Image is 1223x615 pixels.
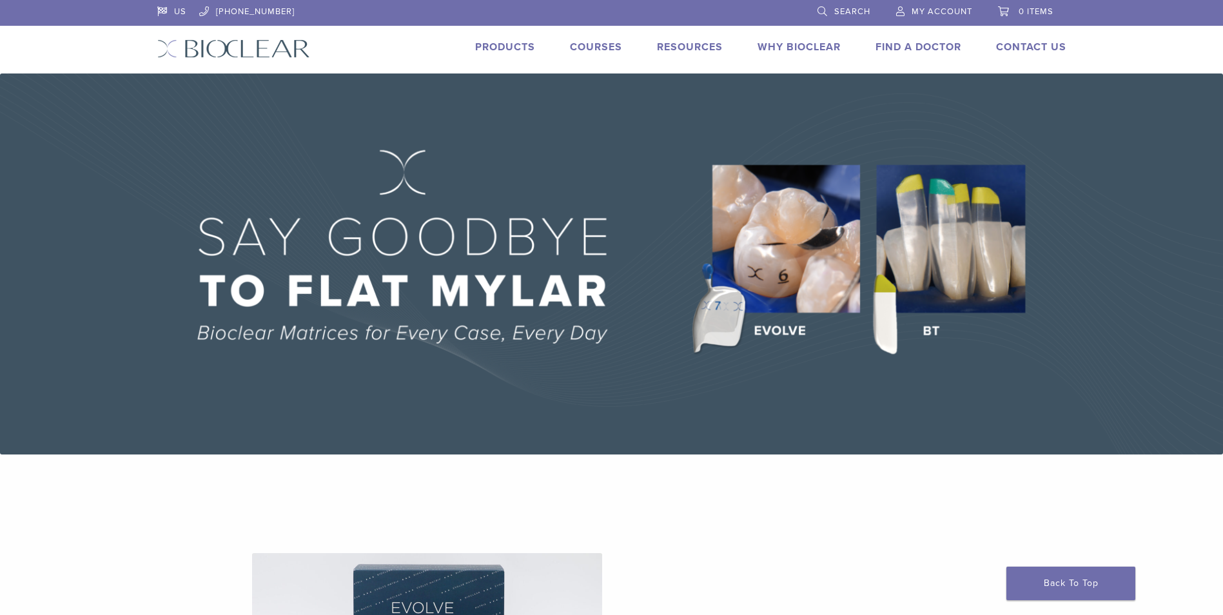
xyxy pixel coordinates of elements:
[657,41,723,54] a: Resources
[758,41,841,54] a: Why Bioclear
[912,6,972,17] span: My Account
[876,41,961,54] a: Find A Doctor
[1006,567,1135,600] a: Back To Top
[570,41,622,54] a: Courses
[1019,6,1053,17] span: 0 items
[475,41,535,54] a: Products
[157,39,310,58] img: Bioclear
[996,41,1066,54] a: Contact Us
[834,6,870,17] span: Search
